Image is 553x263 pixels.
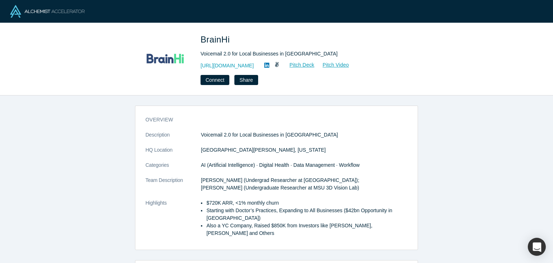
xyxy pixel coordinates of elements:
[145,161,201,177] dt: Categories
[201,50,402,58] div: Voicemail 2.0 for Local Businesses in [GEOGRAPHIC_DATA]
[206,222,408,237] li: Also a YC Company, Raised $850K from Investors like [PERSON_NAME], [PERSON_NAME] and Others
[201,62,254,70] a: [URL][DOMAIN_NAME]
[282,61,315,69] a: Pitch Deck
[201,131,408,139] p: Voicemail 2.0 for Local Businesses in [GEOGRAPHIC_DATA]
[234,75,258,85] button: Share
[145,199,201,245] dt: Highlights
[206,207,408,222] li: Starting with Doctor’s Practices, Expanding to All Businesses ($42bn Opportunity in [GEOGRAPHIC_D...
[201,177,408,192] p: [PERSON_NAME] (Undergrad Researcher at [GEOGRAPHIC_DATA]); [PERSON_NAME] (Undergraduate Researche...
[201,162,360,168] span: AI (Artificial Intelligence) · Digital Health · Data Management · Workflow
[140,33,190,84] img: BrainHi's Logo
[206,199,408,207] li: $720K ARR, <1% monthly churn
[145,131,201,146] dt: Description
[201,75,229,85] button: Connect
[315,61,349,69] a: Pitch Video
[145,116,397,124] h3: overview
[201,35,232,44] span: BrainHi
[201,146,408,154] dd: [GEOGRAPHIC_DATA][PERSON_NAME], [US_STATE]
[145,177,201,199] dt: Team Description
[10,5,85,18] img: Alchemist Logo
[145,146,201,161] dt: HQ Location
